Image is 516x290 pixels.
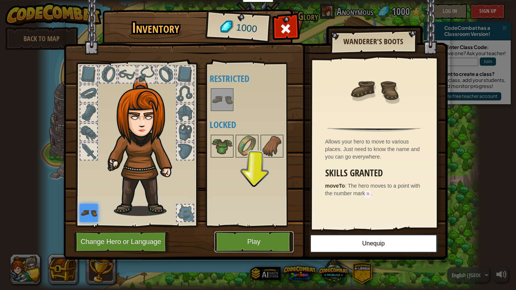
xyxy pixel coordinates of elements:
button: Play [215,231,294,252]
img: portrait.png [236,136,258,157]
span: : [345,183,348,189]
button: Unequip [310,234,437,253]
div: Allows your hero to move to various places. Just need to know the name and you can go everywhere. [325,138,427,160]
img: portrait.png [261,136,283,157]
h4: Restricted [210,74,299,83]
strong: moveTo [325,183,345,189]
span: 1000 [235,21,258,36]
h1: Inventory [108,20,204,36]
img: hr.png [327,127,420,132]
img: portrait.png [212,89,233,110]
img: portrait.png [80,204,98,222]
span: The hero moves to a point with the number mark . [325,183,420,196]
img: portrait.png [349,65,399,114]
h4: Locked [210,120,299,130]
button: Change Hero or Language [74,231,170,252]
h3: Skills Granted [325,168,427,178]
img: portrait.png [212,136,233,157]
h2: Wanderer's Boots [338,37,409,46]
code: n [365,191,371,197]
img: hair_f2.png [104,77,185,216]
